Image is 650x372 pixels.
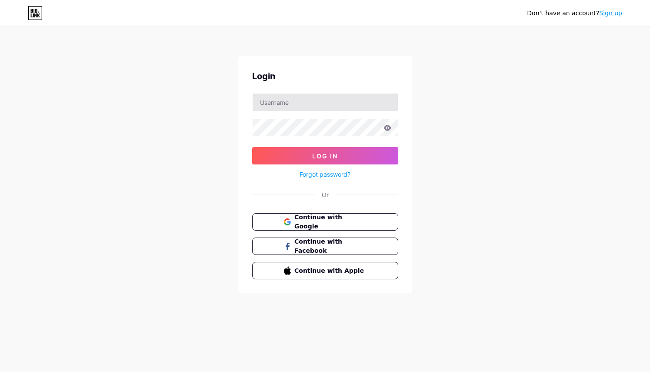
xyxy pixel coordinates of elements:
div: Or [322,190,329,199]
a: Forgot password? [300,170,350,179]
button: Continue with Google [252,213,398,231]
div: Don't have an account? [527,9,622,18]
button: Log In [252,147,398,164]
input: Username [253,94,398,111]
div: Login [252,70,398,83]
span: Continue with Apple [294,266,366,275]
span: Continue with Facebook [294,237,366,255]
span: Continue with Google [294,213,366,231]
a: Sign up [599,10,622,17]
button: Continue with Apple [252,262,398,279]
button: Continue with Facebook [252,238,398,255]
span: Log In [312,152,338,160]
